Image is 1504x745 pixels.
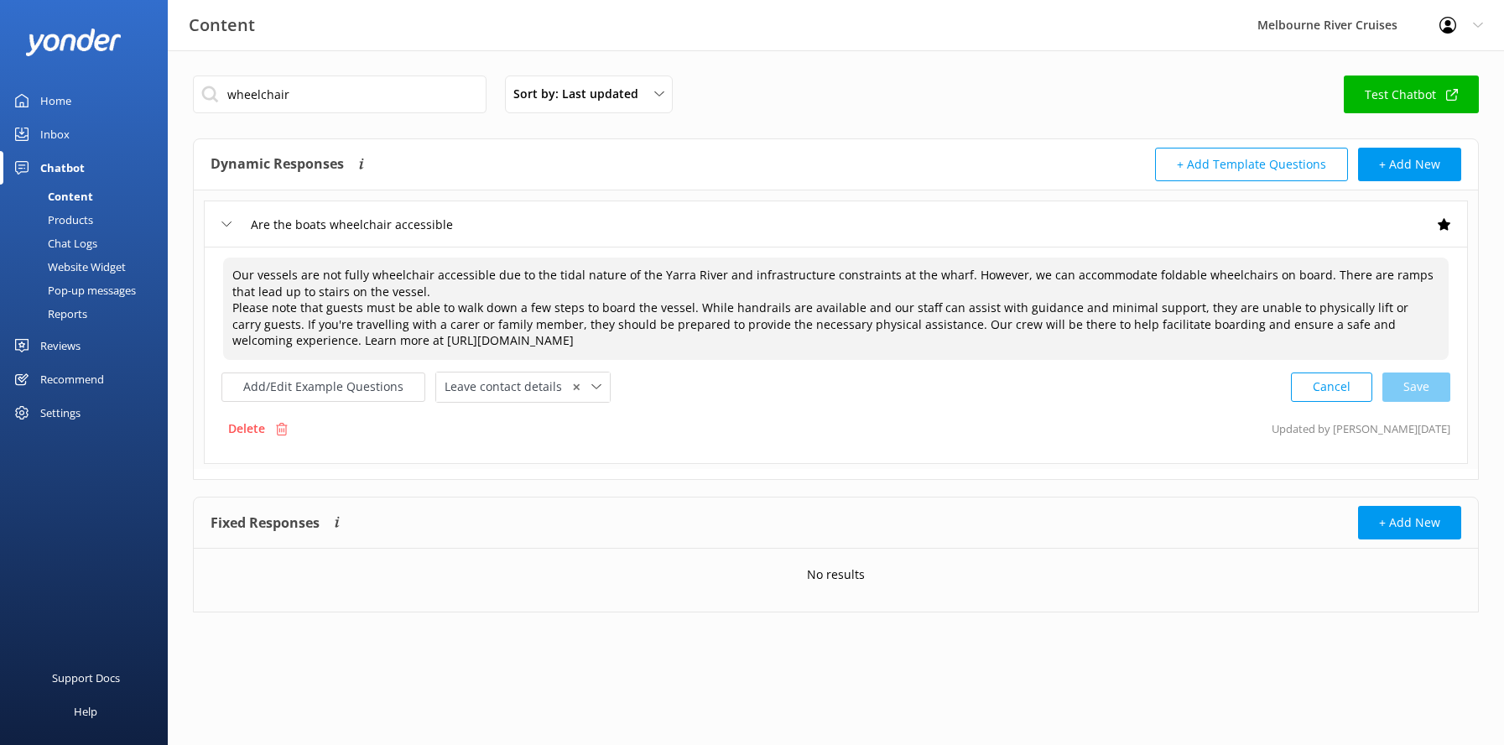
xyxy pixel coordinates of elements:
h3: Content [189,12,255,39]
a: Website Widget [10,255,168,279]
h4: Dynamic Responses [211,148,344,181]
a: Reports [10,302,168,326]
textarea: Our vessels are not fully wheelchair accessible due to the tidal nature of the Yarra River and in... [223,258,1449,360]
div: Content [10,185,93,208]
a: Content [10,185,168,208]
div: Chat Logs [10,232,97,255]
div: Support Docs [52,661,120,695]
div: Help [74,695,97,728]
div: Reviews [40,329,81,362]
button: + Add Template Questions [1155,148,1348,181]
div: Website Widget [10,255,126,279]
p: Updated by [PERSON_NAME] [DATE] [1272,413,1450,445]
a: Pop-up messages [10,279,168,302]
span: ✕ [572,379,580,395]
a: Chat Logs [10,232,168,255]
span: Leave contact details [445,378,572,396]
p: No results [807,565,865,584]
h4: Fixed Responses [211,506,320,539]
div: Recommend [40,362,104,396]
div: Settings [40,396,81,430]
div: Reports [10,302,87,326]
button: + Add New [1358,148,1461,181]
button: + Add New [1358,506,1461,539]
button: Cancel [1291,372,1372,402]
div: Pop-up messages [10,279,136,302]
a: Products [10,208,168,232]
div: Chatbot [40,151,85,185]
button: Add/Edit Example Questions [221,372,425,402]
span: Sort by: Last updated [513,85,648,103]
div: Inbox [40,117,70,151]
input: Search all Chatbot Content [193,76,487,113]
div: Products [10,208,93,232]
div: Home [40,84,71,117]
a: Test Chatbot [1344,76,1479,113]
p: Delete [228,419,265,438]
img: yonder-white-logo.png [25,29,122,56]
